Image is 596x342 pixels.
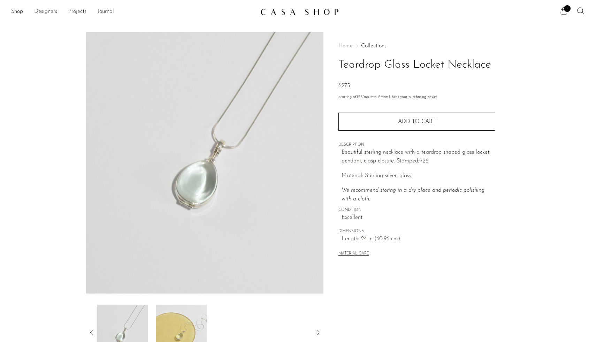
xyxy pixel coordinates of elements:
[342,188,484,202] i: We recommend storing in a dry place and periodic polishing with a cloth.
[338,207,495,213] span: CONDITION
[338,83,350,89] span: $275
[11,6,255,18] nav: Desktop navigation
[419,158,429,164] em: 925.
[356,95,362,99] span: $25
[338,228,495,235] span: DIMENSIONS
[342,213,495,222] span: Excellent.
[338,113,495,131] button: Add to cart
[564,5,571,12] span: 4
[361,43,387,49] a: Collections
[338,43,353,49] span: Home
[342,172,495,181] p: Material: Sterling silver, glass.
[11,7,23,16] a: Shop
[98,7,114,16] a: Journal
[338,43,495,49] nav: Breadcrumbs
[11,6,255,18] ul: NEW HEADER MENU
[34,7,57,16] a: Designers
[338,94,495,100] p: Starting at /mo with Affirm.
[342,235,495,244] span: Length: 24 in (60.96 cm)
[342,148,495,166] p: Beautiful sterling necklace with a teardrop shaped glass locket pendant, clasp closure. Stamped,
[86,32,323,294] img: Teardrop Glass Locket Necklace
[338,251,369,257] button: MATERIAL CARE
[398,119,436,124] span: Add to cart
[338,142,495,148] span: DESCRIPTION
[68,7,86,16] a: Projects
[338,56,495,74] h1: Teardrop Glass Locket Necklace
[389,95,437,99] a: Check your purchasing power - Learn more about Affirm Financing (opens in modal)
